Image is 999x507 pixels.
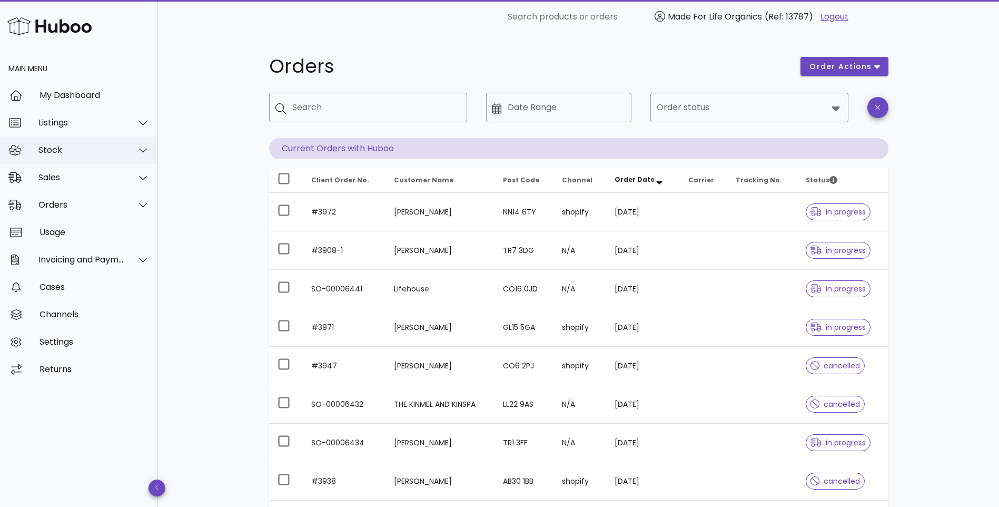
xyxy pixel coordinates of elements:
div: Invoicing and Payments [38,255,124,265]
span: cancelled [810,362,860,369]
span: in progress [810,324,866,331]
span: (Ref: 13787) [765,11,813,23]
div: Order status [650,93,848,122]
button: order actions [800,57,888,76]
th: Status [797,168,888,193]
th: Customer Name [385,168,494,193]
td: #3971 [303,308,385,347]
td: AB30 1BB [494,462,553,501]
td: [PERSON_NAME] [385,193,494,231]
td: [PERSON_NAME] [385,424,494,462]
span: in progress [810,439,866,446]
td: [DATE] [606,424,680,462]
span: cancelled [810,477,860,485]
h1: Orders [269,57,788,76]
td: [DATE] [606,308,680,347]
td: [PERSON_NAME] [385,231,494,270]
td: N/A [553,270,606,308]
td: [DATE] [606,270,680,308]
td: TR1 3FF [494,424,553,462]
td: CO16 0JD [494,270,553,308]
td: shopify [553,462,606,501]
td: [PERSON_NAME] [385,462,494,501]
td: shopify [553,193,606,231]
th: Post Code [494,168,553,193]
span: Post Code [503,175,539,184]
td: SO-00006441 [303,270,385,308]
td: [DATE] [606,193,680,231]
td: N/A [553,231,606,270]
span: in progress [810,247,866,254]
div: Orders [38,200,124,210]
span: Client Order No. [311,175,369,184]
div: My Dashboard [39,90,150,100]
span: in progress [810,208,866,216]
div: Sales [38,172,124,182]
td: CO6 2PJ [494,347,553,385]
p: Current Orders with Huboo [269,138,888,159]
span: Status [806,175,837,184]
span: Tracking No. [736,175,782,184]
span: order actions [809,61,872,72]
td: #3938 [303,462,385,501]
td: N/A [553,385,606,424]
span: Channel [562,175,592,184]
td: [DATE] [606,385,680,424]
td: #3947 [303,347,385,385]
img: Huboo Logo [7,15,92,37]
td: #3908-1 [303,231,385,270]
td: shopify [553,347,606,385]
td: [PERSON_NAME] [385,347,494,385]
span: Customer Name [394,175,453,184]
span: cancelled [810,401,860,408]
td: #3972 [303,193,385,231]
td: SO-00006434 [303,424,385,462]
div: Stock [38,145,124,155]
th: Client Order No. [303,168,385,193]
th: Order Date: Sorted descending. Activate to remove sorting. [606,168,680,193]
td: [PERSON_NAME] [385,308,494,347]
td: [DATE] [606,462,680,501]
div: Listings [38,118,124,128]
span: in progress [810,285,866,292]
a: Logout [820,11,848,23]
th: Tracking No. [727,168,797,193]
span: Carrier [688,175,714,184]
div: Cases [39,282,150,292]
div: Channels [39,309,150,319]
td: shopify [553,308,606,347]
td: THE KINMEL AND KINSPA [385,385,494,424]
td: LL22 9AS [494,385,553,424]
div: Returns [39,364,150,374]
td: Lifehouse [385,270,494,308]
td: [DATE] [606,347,680,385]
th: Carrier [680,168,727,193]
span: Made For Life Organics [668,11,762,23]
td: [DATE] [606,231,680,270]
td: NN14 6TY [494,193,553,231]
div: Settings [39,337,150,347]
td: GL15 5GA [494,308,553,347]
th: Channel [553,168,606,193]
td: SO-00006432 [303,385,385,424]
td: TR7 3DG [494,231,553,270]
td: N/A [553,424,606,462]
div: Usage [39,227,150,237]
span: Order Date [615,175,655,184]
